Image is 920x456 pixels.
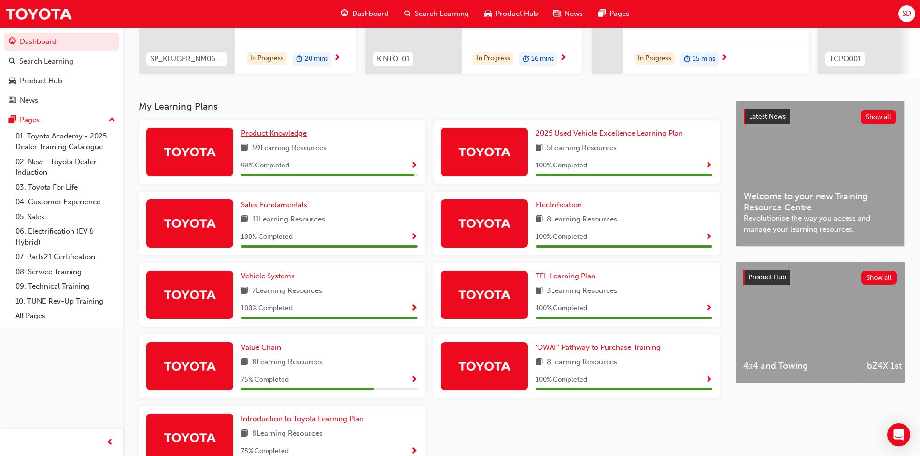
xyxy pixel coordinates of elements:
[106,437,113,449] span: prev-icon
[749,273,786,281] span: Product Hub
[9,57,15,66] span: search-icon
[4,31,119,111] button: DashboardSearch LearningProduct HubNews
[744,191,896,213] span: Welcome to your new Training Resource Centre
[12,224,119,249] a: 06. Electrification (EV & Hybrid)
[609,8,629,19] span: Pages
[546,4,591,24] a: news-iconNews
[352,8,389,19] span: Dashboard
[410,231,418,243] button: Show Progress
[415,8,469,19] span: Search Learning
[536,303,587,314] span: 100 % Completed
[536,343,661,352] span: 'OWAF' Pathway to Purchase Training
[410,376,418,385] span: Show Progress
[736,262,859,383] a: 4x4 and Towing
[9,116,16,124] span: pages-icon
[333,4,396,24] a: guage-iconDashboard
[477,4,546,24] a: car-iconProduct Hub
[705,233,712,242] span: Show Progress
[241,142,248,154] span: book-icon
[241,272,295,280] span: Vehicle Systems
[705,303,712,315] button: Show Progress
[410,303,418,315] button: Show Progress
[4,33,119,51] a: Dashboard
[898,5,915,22] button: SD
[241,285,248,297] span: book-icon
[241,129,307,138] span: Product Knowledge
[296,53,303,66] span: duration-icon
[705,376,712,385] span: Show Progress
[536,272,595,280] span: TFL Learning Plan
[247,52,287,65] div: In Progress
[20,95,38,106] div: News
[12,209,119,224] a: 05. Sales
[241,414,368,425] a: Introduction to Toyota Learning Plan
[536,271,599,282] a: TFL Learning Plan
[721,54,728,63] span: next-icon
[547,285,617,297] span: 3 Learning Resources
[743,360,851,372] span: 4x4 and Towing
[887,423,910,446] div: Open Intercom Messenger
[252,142,326,154] span: 59 Learning Resources
[4,111,119,129] button: Pages
[12,154,119,180] a: 02. New - Toyota Dealer Induction
[252,357,323,369] span: 8 Learning Resources
[458,143,511,160] img: Trak
[241,303,293,314] span: 100 % Completed
[553,8,561,20] span: news-icon
[536,232,587,243] span: 100 % Completed
[377,54,410,65] span: KINTO-01
[861,271,897,285] button: Show all
[396,4,477,24] a: search-iconSearch Learning
[559,54,566,63] span: next-icon
[4,72,119,90] a: Product Hub
[458,215,511,232] img: Trak
[536,357,543,369] span: book-icon
[861,110,897,124] button: Show all
[241,199,311,210] a: Sales Fundamentals
[252,428,323,440] span: 8 Learning Resources
[163,429,216,446] img: Trak
[598,8,606,20] span: pages-icon
[495,8,538,19] span: Product Hub
[241,271,298,282] a: Vehicle Systems
[693,54,715,65] span: 15 mins
[410,374,418,386] button: Show Progress
[20,75,62,86] div: Product Hub
[523,53,529,66] span: duration-icon
[109,114,115,126] span: up-icon
[565,8,583,19] span: News
[241,232,293,243] span: 100 % Completed
[705,304,712,313] span: Show Progress
[736,101,905,247] a: Latest NewsShow allWelcome to your new Training Resource CentreRevolutionise the way you access a...
[241,160,289,171] span: 98 % Completed
[241,343,281,352] span: Value Chain
[241,342,285,353] a: Value Chain
[9,97,16,105] span: news-icon
[547,357,617,369] span: 8 Learning Resources
[410,162,418,170] span: Show Progress
[241,214,248,226] span: book-icon
[531,54,554,65] span: 16 mins
[743,270,897,285] a: Product HubShow all
[410,160,418,172] button: Show Progress
[12,180,119,195] a: 03. Toyota For Life
[333,54,340,63] span: next-icon
[12,249,119,264] a: 07. Parts21 Certification
[536,342,665,353] a: 'OWAF' Pathway to Purchase Training
[305,54,328,65] span: 20 mins
[4,92,119,110] a: News
[635,52,675,65] div: In Progress
[902,8,911,19] span: SD
[12,129,119,154] a: 01. Toyota Academy - 2025 Dealer Training Catalogue
[473,52,513,65] div: In Progress
[484,8,492,20] span: car-icon
[341,8,348,20] span: guage-icon
[163,286,216,303] img: Trak
[705,374,712,386] button: Show Progress
[536,142,543,154] span: book-icon
[5,3,72,25] img: Trak
[241,200,307,209] span: Sales Fundamentals
[536,129,683,138] span: 2025 Used Vehicle Excellence Learning Plan
[252,285,322,297] span: 7 Learning Resources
